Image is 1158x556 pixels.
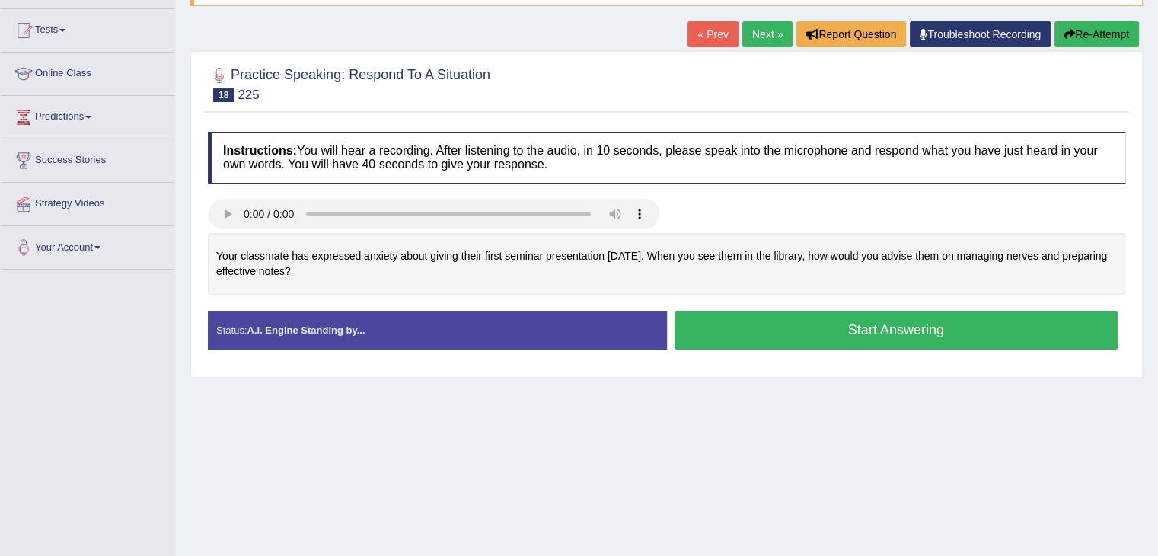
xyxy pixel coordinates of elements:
[910,21,1051,47] a: Troubleshoot Recording
[1,183,174,221] a: Strategy Videos
[796,21,906,47] button: Report Question
[1,96,174,134] a: Predictions
[742,21,793,47] a: Next »
[687,21,738,47] a: « Prev
[208,132,1125,183] h4: You will hear a recording. After listening to the audio, in 10 seconds, please speak into the mic...
[247,324,365,336] strong: A.I. Engine Standing by...
[1,226,174,264] a: Your Account
[208,311,667,350] div: Status:
[1054,21,1139,47] button: Re-Attempt
[1,9,174,47] a: Tests
[208,233,1125,295] div: Your classmate has expressed anxiety about giving their first seminar presentation [DATE]. When y...
[223,144,297,157] b: Instructions:
[238,88,259,102] small: 225
[675,311,1118,350] button: Start Answering
[1,139,174,177] a: Success Stories
[213,88,234,102] span: 18
[1,53,174,91] a: Online Class
[208,64,490,102] h2: Practice Speaking: Respond To A Situation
